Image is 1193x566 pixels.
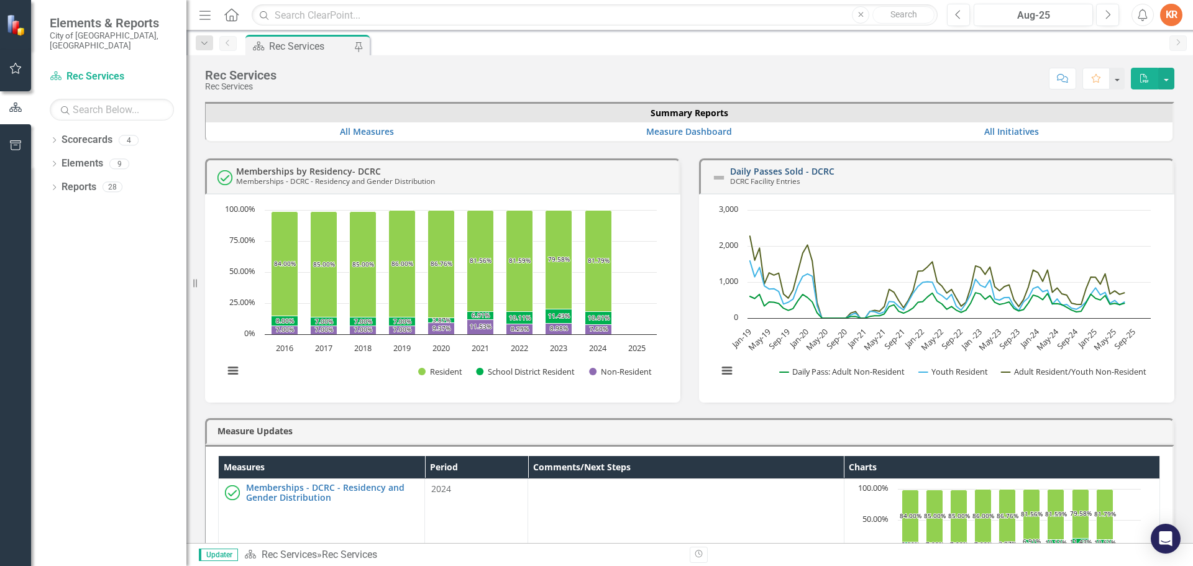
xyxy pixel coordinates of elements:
[467,210,494,311] path: 2021, 81.56. Resident.
[50,30,174,51] small: City of [GEOGRAPHIC_DATA], [GEOGRAPHIC_DATA]
[974,490,991,543] path: 2019, 86. Resident.
[354,317,372,326] text: 7.00%
[315,342,332,354] text: 2017
[269,39,351,54] div: Rec Services
[340,126,394,137] a: All Measures
[997,326,1022,352] text: Sep-23
[511,342,528,354] text: 2022
[272,326,298,334] path: 2016, 7. Non-Resident.
[900,511,921,520] text: 84.00%
[803,326,830,353] text: May-20
[311,211,337,317] path: 2017, 85. Resident.
[236,165,381,177] a: Memberships by Residency- DCRC
[718,362,736,380] button: View chart menu, Chart
[431,483,521,495] div: 2024
[999,542,1017,550] text: 9.37%
[119,135,139,145] div: 4
[322,549,377,560] div: Rec Services
[244,327,255,339] text: 0%
[730,176,800,186] small: DCRC Facility Entries
[780,366,906,377] button: Show Daily Pass: Adult Non-Resident
[646,126,732,137] a: Measure Dashboard
[262,549,317,560] a: Rec Services
[1096,490,1113,540] path: 2024, 81.79. Resident.
[229,296,255,308] text: 25.00%
[389,326,416,334] path: 2019, 7. Non-Resident.
[926,542,944,550] text: 7.00%
[1045,538,1067,547] text: 10.11%
[919,366,988,377] button: Show Youth Resident
[217,170,232,185] img: Completed
[766,326,792,352] text: Sep-19
[926,540,944,549] text: 7.00%
[391,259,413,268] text: 86.00%
[217,204,663,390] svg: Interactive chart
[999,539,1017,548] text: 3.87%
[276,316,294,325] text: 8.00%
[389,210,416,317] path: 2019, 86. Resident.
[509,313,531,322] text: 10.11%
[548,311,570,320] text: 11.43%
[1021,542,1043,550] text: 11.53%
[999,490,1015,543] path: 2020, 86.76. Resident.
[734,311,738,322] text: 0
[844,326,869,351] text: Jan-21
[1072,490,1089,539] path: 2023, 79.58. Resident.
[393,325,411,334] text: 7.00%
[1021,509,1043,518] text: 81.56%
[511,324,529,333] text: 8.29%
[585,210,612,311] path: 2024, 81.79. Resident.
[62,180,96,194] a: Reports
[432,342,450,354] text: 2020
[1074,326,1099,351] text: Jan-25
[393,317,411,326] text: 7.00%
[548,255,570,263] text: 79.58%
[432,316,450,324] text: 3.87%
[1070,509,1092,518] text: 79.58%
[315,325,333,334] text: 7.00%
[976,326,1003,353] text: May-23
[50,99,174,121] input: Search Below...
[711,204,1157,390] svg: Interactive chart
[902,540,920,549] text: 8.00%
[1160,4,1182,26] button: KR
[506,210,533,311] path: 2022, 81.59. Resident.
[972,511,994,520] text: 86.00%
[315,317,333,326] text: 7.00%
[824,326,849,352] text: Sep-20
[217,426,1166,436] h3: Measure Updates
[432,324,450,332] text: 9.37%
[431,259,452,268] text: 86.76%
[509,256,531,265] text: 81.59%
[418,366,462,377] button: Show Resident
[882,326,907,352] text: Sep-21
[467,319,494,334] path: 2021, 11.53. Non-Resident.
[229,265,255,276] text: 50.00%
[974,542,992,550] text: 7.00%
[950,540,968,549] text: 7.00%
[350,211,377,317] path: 2018, 85. Resident.
[1023,537,1041,545] text: 6.91%
[590,324,608,333] text: 7.60%
[948,511,970,520] text: 85.00%
[225,203,255,214] text: 100.00%
[1151,524,1181,554] div: Open Intercom Messenger
[224,362,242,380] button: View chart menu, Chart
[389,317,416,326] path: 2019, 7. School District Resident.
[272,210,638,318] g: Resident, bar series 1 of 3 with 10 bars.
[476,366,575,377] button: Show School District Resident
[205,82,277,91] div: Rec Services
[974,540,992,549] text: 7.00%
[1017,326,1041,350] text: Jan-24
[958,326,984,352] text: Jan -23
[939,326,964,352] text: Sep-22
[199,549,238,561] span: Updater
[205,68,277,82] div: Rec Services
[1096,542,1114,550] text: 7.60%
[252,4,938,26] input: Search ClearPoint...
[588,256,610,265] text: 81.79%
[1094,509,1116,518] text: 81.79%
[311,317,337,326] path: 2017, 7. School District Resident.
[1070,537,1092,546] text: 11.43%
